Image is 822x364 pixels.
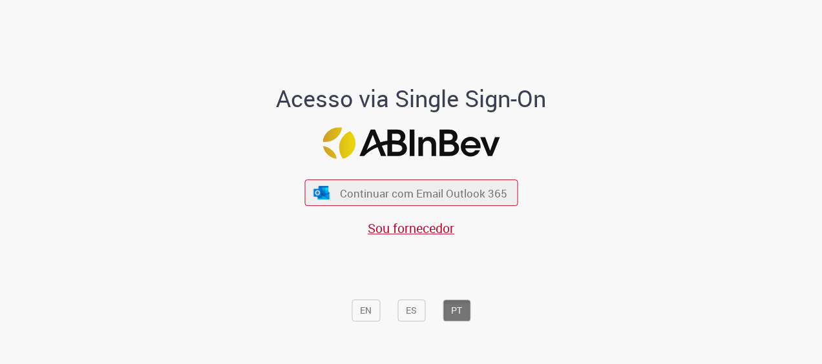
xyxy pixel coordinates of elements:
[304,179,518,206] button: ícone Azure/Microsoft 360 Continuar com Email Outlook 365
[322,127,500,159] img: Logo ABInBev
[443,299,470,321] button: PT
[340,186,507,201] span: Continuar com Email Outlook 365
[313,186,331,199] img: ícone Azure/Microsoft 360
[368,220,454,238] a: Sou fornecedor
[352,299,380,321] button: EN
[397,299,425,321] button: ES
[232,86,591,112] h1: Acesso via Single Sign-On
